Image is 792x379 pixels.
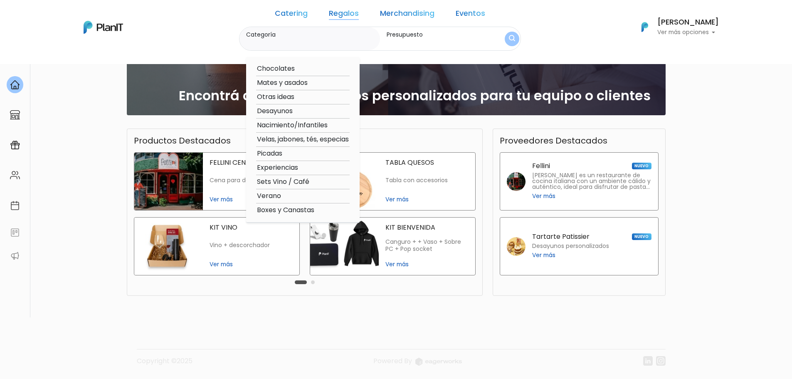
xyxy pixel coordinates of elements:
[532,173,651,190] p: [PERSON_NAME] es un restaurante de cocina italiana con un ambiente cálido y auténtico, ideal para...
[210,260,293,269] span: Ver más
[500,136,607,146] h3: Proveedores Destacados
[385,224,469,231] p: KIT BIENVENIDA
[532,192,555,201] span: Ver más
[10,251,20,261] img: partners-52edf745621dab592f3b2c58e3bca9d71375a7ef29c3b500c9f145b62cc070d4.svg
[631,16,719,38] button: PlanIt Logo [PERSON_NAME] Ver más opciones
[256,78,350,88] option: Mates y asados
[256,163,350,173] option: Experiencias
[22,58,146,111] div: PLAN IT Ya probaste PlanitGO? Vas a poder automatizarlas acciones de todo el año. Escribinos para...
[210,159,293,166] p: FELLINI CENA
[210,177,293,184] p: Cena para dos en Fellini
[415,358,462,366] img: logo_eagerworks-044938b0bf012b96b195e05891a56339191180c2d98ce7df62ca656130a436fa.svg
[134,153,203,210] img: fellini cena
[373,356,462,372] a: Powered By
[67,50,84,67] img: user_04fe99587a33b9844688ac17b531be2b.png
[509,35,515,43] img: search_button-432b6d5273f82d61273b3651a40e1bd1b912527efae98b1b7a1b2c0702e16a8d.svg
[256,149,350,159] option: Picadas
[293,277,317,287] div: Carousel Pagination
[507,237,526,256] img: tartarte patissier
[75,42,92,58] img: user_d58e13f531133c46cb30575f4d864daf.jpeg
[134,136,231,146] h3: Productos Destacados
[256,120,350,131] option: Nacimiento/Infantiles
[311,280,315,284] button: Carousel Page 2
[84,21,123,34] img: PlanIt Logo
[134,152,300,211] a: fellini cena FELLINI CENA Cena para dos en Fellini Ver más
[657,30,719,35] p: Ver más opciones
[256,92,350,102] option: Otras ideas
[310,217,476,275] a: kit bienvenida KIT BIENVENIDA Canguro + + Vaso + Sobre PC + Pop socket Ver más
[532,233,590,240] p: Tartarte Patissier
[256,134,350,145] option: Velas, jabones, tés, especias
[256,205,350,216] option: Boxes y Canastas
[43,126,127,135] span: ¡Escríbenos!
[29,77,139,104] p: Ya probaste PlanitGO? Vas a poder automatizarlas acciones de todo el año. Escribinos para saber más!
[256,64,350,74] option: Chocolates
[295,280,307,284] button: Carousel Page 1 (Current Slide)
[657,19,719,26] h6: [PERSON_NAME]
[179,88,651,104] h2: Encontrá cientos de regalos personalizados para tu equipo o clientes
[29,67,53,74] strong: PLAN IT
[134,217,300,275] a: kit vino KIT VINO Vino + descorchador Ver más
[134,218,203,275] img: kit vino
[22,50,146,67] div: J
[256,177,350,187] option: Sets Vino / Café
[532,243,609,249] p: Desayunos personalizados
[210,195,293,204] span: Ver más
[500,152,659,211] a: Fellini NUEVO [PERSON_NAME] es un restaurante de cocina italiana con un ambiente cálido y auténti...
[385,238,469,253] p: Canguro + + Vaso + Sobre PC + Pop socket
[10,170,20,180] img: people-662611757002400ad9ed0e3c099ab2801c6687ba6c219adb57efc949bc21e19d.svg
[10,228,20,238] img: feedback-78b5a0c8f98aac82b08bfc38622c3050aee476f2c9584af64705fc4e61158814.svg
[532,163,550,169] p: Fellini
[643,356,653,366] img: linkedin-cc7d2dbb1a16aff8e18f147ffe980d30ddd5d9e01409788280e63c91fc390ff4.svg
[10,140,20,150] img: campaigns-02234683943229c281be62815700db0a1741e53638e28bf9629b52c665b00959.svg
[632,233,651,240] span: NUEVO
[385,177,469,184] p: Tabla con accesorios
[137,356,192,372] p: Copyright ©2025
[329,10,359,20] a: Regalos
[373,356,412,366] span: translation missing: es.layouts.footer.powered_by
[656,356,666,366] img: instagram-7ba2a2629254302ec2a9470e65da5de918c9f3c9a63008f8abed3140a32961bf.svg
[500,217,659,275] a: Tartarte Patissier NUEVO Desayunos personalizados Ver más
[10,110,20,120] img: marketplace-4ceaa7011d94191e9ded77b95e3339b90024bf715f7c57f8cf31f2d8c509eaba.svg
[380,10,434,20] a: Merchandising
[127,125,141,135] i: insert_emoticon
[256,191,350,201] option: Verano
[456,10,485,20] a: Eventos
[310,152,476,211] a: tabla quesos TABLA QUESOS Tabla con accesorios Ver más
[10,80,20,90] img: home-e721727adea9d79c4d83392d1f703f7f8bce08238fde08b1acbfd93340b81755.svg
[385,195,469,204] span: Ver más
[210,224,293,231] p: KIT VINO
[129,63,141,76] i: keyboard_arrow_down
[507,172,526,191] img: fellini
[387,30,489,39] label: Presupuesto
[632,163,651,169] span: NUEVO
[636,18,654,36] img: PlanIt Logo
[246,30,377,39] label: Categoría
[532,251,555,260] span: Ver más
[84,50,100,67] span: J
[141,125,158,135] i: send
[210,242,293,249] p: Vino + descorchador
[385,159,469,166] p: TABLA QUESOS
[256,106,350,116] option: Desayunos
[310,218,379,275] img: kit bienvenida
[275,10,308,20] a: Catering
[385,260,469,269] span: Ver más
[10,201,20,211] img: calendar-87d922413cdce8b2cf7b7f5f62616a5cf9e4887200fb71536465627b3292af00.svg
